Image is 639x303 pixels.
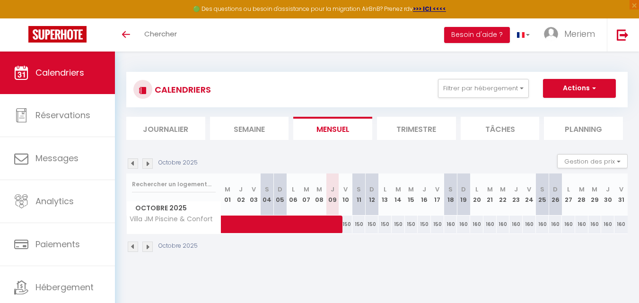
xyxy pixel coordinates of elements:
[483,173,497,216] th: 21
[509,216,523,233] div: 160
[544,27,558,41] img: ...
[395,185,401,194] abbr: M
[487,185,493,194] abbr: M
[588,216,602,233] div: 160
[553,185,558,194] abbr: D
[567,185,570,194] abbr: L
[247,173,261,216] th: 03
[210,117,289,140] li: Semaine
[408,185,414,194] abbr: M
[365,173,378,216] th: 12
[438,79,529,98] button: Filtrer par hébergement
[225,185,230,194] abbr: M
[239,185,243,194] abbr: J
[461,117,540,140] li: Tâches
[475,185,478,194] abbr: L
[483,216,497,233] div: 160
[339,173,352,216] th: 10
[557,154,628,168] button: Gestion des prix
[265,185,269,194] abbr: S
[35,281,94,293] span: Hébergement
[287,173,300,216] th: 06
[35,109,90,121] span: Réservations
[132,176,216,193] input: Rechercher un logement...
[575,216,588,233] div: 160
[536,216,549,233] div: 160
[369,185,374,194] abbr: D
[221,173,235,216] th: 01
[137,18,184,52] a: Chercher
[316,185,322,194] abbr: M
[457,173,470,216] th: 19
[35,238,80,250] span: Paiements
[592,185,597,194] abbr: M
[413,5,446,13] a: >>> ICI <<<<
[470,216,483,233] div: 160
[35,195,74,207] span: Analytics
[614,173,628,216] th: 31
[378,173,392,216] th: 13
[431,173,444,216] th: 17
[418,173,431,216] th: 16
[536,173,549,216] th: 25
[293,117,372,140] li: Mensuel
[601,173,614,216] th: 30
[144,29,177,39] span: Chercher
[444,173,457,216] th: 18
[128,216,213,223] span: Villa JM Piscine & Confort
[405,173,418,216] th: 15
[549,173,562,216] th: 26
[343,185,348,194] abbr: V
[158,158,198,167] p: Octobre 2025
[564,28,595,40] span: Meriem
[444,216,457,233] div: 160
[588,173,602,216] th: 29
[313,173,326,216] th: 08
[300,173,313,216] th: 07
[273,173,287,216] th: 05
[377,117,456,140] li: Trimestre
[537,18,607,52] a: ... Meriem
[448,185,453,194] abbr: S
[549,216,562,233] div: 160
[617,29,629,41] img: logout
[292,185,295,194] abbr: L
[304,185,309,194] abbr: M
[444,27,510,43] button: Besoin d'aide ?
[331,185,334,194] abbr: J
[614,216,628,233] div: 160
[601,216,614,233] div: 160
[527,185,531,194] abbr: V
[28,26,87,43] img: Super Booking
[606,185,610,194] abbr: J
[392,173,405,216] th: 14
[543,79,616,98] button: Actions
[509,173,523,216] th: 23
[497,173,510,216] th: 22
[457,216,470,233] div: 160
[152,79,211,100] h3: CALENDRIERS
[470,173,483,216] th: 20
[384,185,386,194] abbr: L
[261,173,274,216] th: 04
[540,185,544,194] abbr: S
[523,216,536,233] div: 160
[357,185,361,194] abbr: S
[497,216,510,233] div: 160
[126,117,205,140] li: Journalier
[35,67,84,78] span: Calendriers
[562,173,575,216] th: 27
[579,185,585,194] abbr: M
[35,152,79,164] span: Messages
[234,173,247,216] th: 02
[619,185,623,194] abbr: V
[514,185,518,194] abbr: J
[431,216,444,233] div: 150
[352,173,366,216] th: 11
[252,185,256,194] abbr: V
[575,173,588,216] th: 28
[435,185,439,194] abbr: V
[500,185,506,194] abbr: M
[562,216,575,233] div: 160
